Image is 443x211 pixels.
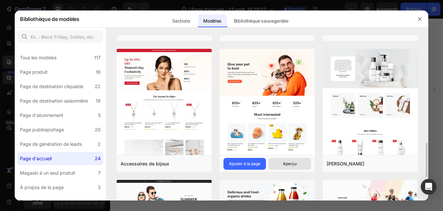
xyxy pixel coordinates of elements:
[96,69,101,75] font: 16
[20,141,82,147] font: Page de génération de leads
[20,98,88,104] font: Page de destination saisonnière
[203,18,222,24] font: Modèles
[269,158,311,170] button: Aperçu
[283,161,297,166] font: Aperçu
[98,170,101,176] font: 7
[98,184,101,190] font: 3
[234,18,288,24] font: Bibliothèque sauvegardée
[6,78,16,89] button: Carousel Back Arrow
[98,141,101,147] font: 2
[95,156,101,161] font: 24
[20,127,64,132] font: Page publireportage
[20,112,63,118] font: Page d'abonnement
[421,179,436,195] div: Ouvrir Intercom Messenger
[20,170,75,176] font: Magasin à un seul produit
[20,156,52,161] font: Page d'accueil
[376,78,386,89] button: Carousel Next Arrow
[172,18,190,24] font: Sections
[17,30,103,43] input: Ex. : Black Friday, Soldes, etc.
[95,84,101,89] font: 22
[98,112,101,118] font: 5
[99,199,101,204] font: 1
[20,16,79,22] font: Bibliothèque de modèles
[327,161,364,167] font: [PERSON_NAME]
[21,64,40,84] img: Alt Image
[20,184,64,190] font: À propos de la page
[224,65,282,75] p: [PERSON_NAME]
[20,84,83,89] font: Page de destination cliquable
[199,64,218,84] img: Alt Image
[229,161,260,166] font: Ajouter à la page
[46,65,104,75] p: [PERSON_NAME]
[20,199,41,204] font: Page FAQ
[20,69,48,75] font: Page produit
[223,158,266,170] button: Ajouter à la page
[20,55,57,60] font: Tous les modèles
[121,161,169,167] font: Accessoires de bijoux
[94,55,101,60] font: 117
[96,98,101,104] font: 19
[21,89,188,113] p: Always brilliant. Great choice of products at fantastic prices. Delivery always as they say. If y...
[95,127,101,132] font: 20
[199,89,366,113] p: Always brilliant. Great choice of products at fantastic prices. Delivery always as they say. If y...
